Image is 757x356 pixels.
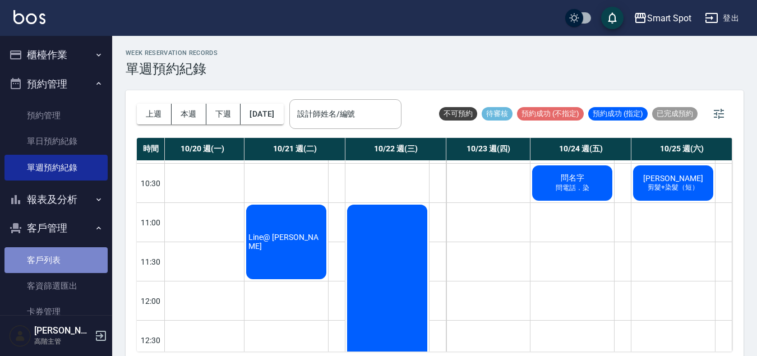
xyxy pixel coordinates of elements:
[13,10,45,24] img: Logo
[700,8,744,29] button: 登出
[4,273,108,299] a: 客資篩選匯出
[241,104,283,124] button: [DATE]
[160,138,244,160] div: 10/20 週(一)
[629,7,696,30] button: Smart Spot
[530,138,631,160] div: 10/24 週(五)
[645,183,701,192] span: 剪髮+染髮（短）
[137,202,165,242] div: 11:00
[4,103,108,128] a: 預約管理
[4,299,108,325] a: 卡券管理
[345,138,446,160] div: 10/22 週(三)
[647,11,692,25] div: Smart Spot
[137,242,165,281] div: 11:30
[4,247,108,273] a: 客戶列表
[439,109,477,119] span: 不可預約
[641,174,705,183] span: [PERSON_NAME]
[206,104,241,124] button: 下週
[631,138,732,160] div: 10/25 週(六)
[137,138,165,160] div: 時間
[244,138,345,160] div: 10/21 週(二)
[4,70,108,99] button: 預約管理
[558,173,587,183] span: 問名字
[137,124,165,163] div: 10:00
[137,281,165,320] div: 12:00
[4,128,108,154] a: 單日預約紀錄
[482,109,513,119] span: 待審核
[34,336,91,346] p: 高階主管
[126,61,218,77] h3: 單週預約紀錄
[9,325,31,347] img: Person
[4,185,108,214] button: 報表及分析
[601,7,624,29] button: save
[172,104,206,124] button: 本週
[652,109,698,119] span: 已完成預約
[446,138,530,160] div: 10/23 週(四)
[34,325,91,336] h5: [PERSON_NAME]
[126,49,218,57] h2: WEEK RESERVATION RECORDS
[4,214,108,243] button: 客戶管理
[4,155,108,181] a: 單週預約紀錄
[137,104,172,124] button: 上週
[246,233,326,251] span: Line@ [PERSON_NAME]
[4,40,108,70] button: 櫃檯作業
[137,163,165,202] div: 10:30
[517,109,584,119] span: 預約成功 (不指定)
[553,183,592,193] span: 問電話．染
[588,109,648,119] span: 預約成功 (指定)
